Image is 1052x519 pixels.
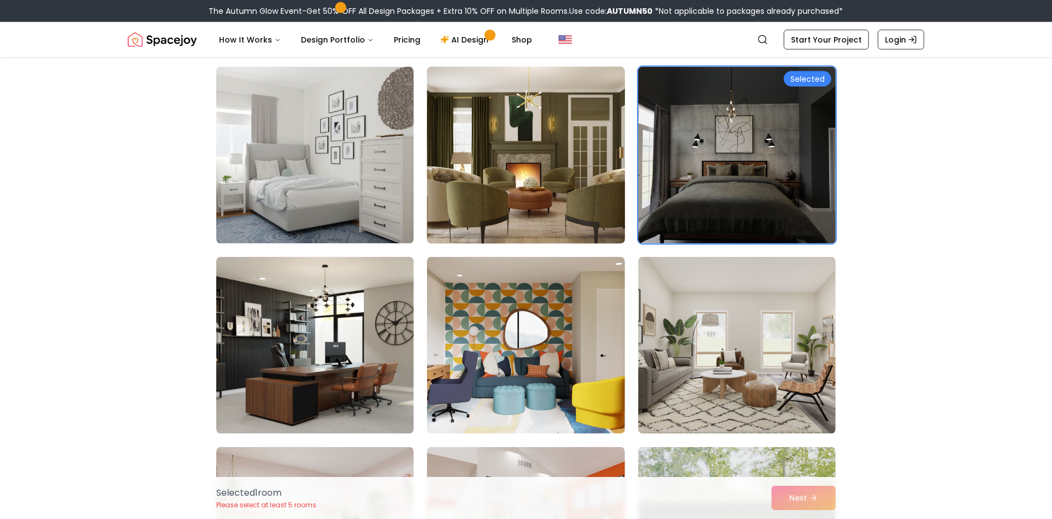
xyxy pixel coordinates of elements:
img: Room room-93 [638,67,836,244]
nav: Global [128,22,924,57]
b: AUTUMN50 [607,6,653,17]
span: *Not applicable to packages already purchased* [653,6,843,17]
button: How It Works [210,29,290,51]
a: Pricing [385,29,429,51]
img: United States [559,33,572,46]
p: Selected 1 room [216,486,316,500]
img: Room room-91 [216,67,414,244]
p: Please select at least 5 rooms [216,501,316,510]
span: Use code: [570,6,653,17]
div: Selected [784,71,831,87]
div: The Autumn Glow Event-Get 50% OFF All Design Packages + Extra 10% OFF on Multiple Rooms. [209,6,843,17]
button: Design Portfolio [292,29,383,51]
img: Room room-96 [638,257,836,434]
a: Start Your Project [784,30,869,50]
img: Spacejoy Logo [128,29,197,51]
a: AI Design [431,29,501,51]
a: Shop [503,29,541,51]
img: Room room-95 [427,257,624,434]
img: Room room-92 [422,62,629,248]
a: Login [878,30,924,50]
img: Room room-94 [216,257,414,434]
a: Spacejoy [128,29,197,51]
nav: Main [210,29,541,51]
